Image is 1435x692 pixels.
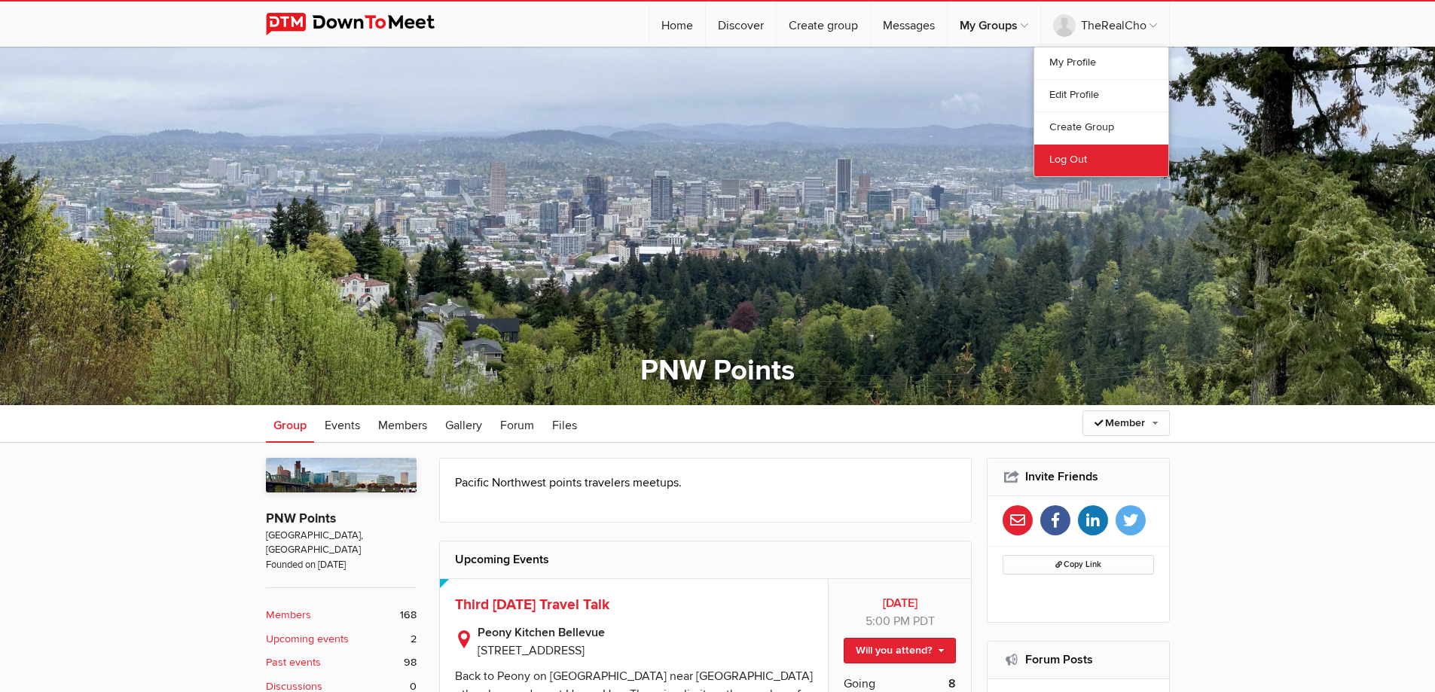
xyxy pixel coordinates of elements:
span: Gallery [445,418,482,433]
a: Member [1082,410,1170,436]
a: Discover [706,2,776,47]
span: Group [273,418,307,433]
a: Forum [493,405,542,443]
span: Founded on [DATE] [266,558,417,572]
a: Upcoming events 2 [266,631,417,648]
a: My Profile [1034,47,1168,79]
a: Members [371,405,435,443]
a: Events [317,405,368,443]
span: [STREET_ADDRESS] [478,643,585,658]
span: America/Los_Angeles [913,614,935,629]
a: Third [DATE] Travel Talk [455,596,609,614]
a: Create group [777,2,870,47]
p: Pacific Northwest points travelers meetups. [455,474,957,492]
a: Members 168 [266,607,417,623]
a: Forum Posts [1025,652,1093,667]
span: Members [378,418,427,433]
a: Past events 98 [266,654,417,671]
b: Past events [266,654,321,671]
a: Files [545,405,585,443]
b: Upcoming events [266,631,349,648]
span: 5:00 PM [866,614,910,629]
b: [DATE] [844,594,956,612]
a: Gallery [438,405,490,443]
h2: Upcoming Events [455,541,957,578]
h2: Invite Friends [1003,459,1154,495]
a: Messages [871,2,947,47]
a: Group [266,405,314,443]
span: Forum [500,418,534,433]
b: Peony Kitchen Bellevue [478,623,814,642]
span: 168 [400,607,417,623]
img: PNW Points [266,458,417,492]
img: DownToMeet [266,13,458,35]
a: Will you attend? [844,638,956,663]
span: 2 [411,631,417,648]
span: Events [325,418,360,433]
a: TheRealCho [1041,2,1169,47]
b: Members [266,607,311,623]
span: 98 [404,654,417,671]
a: My Groups [948,2,1040,47]
a: Create Group [1034,111,1168,144]
span: [GEOGRAPHIC_DATA], [GEOGRAPHIC_DATA] [266,529,417,558]
a: Home [649,2,705,47]
a: Log Out [1034,144,1168,176]
span: Copy Link [1055,559,1101,569]
button: Copy Link [1003,555,1154,575]
span: Files [552,418,577,433]
a: Edit Profile [1034,79,1168,111]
